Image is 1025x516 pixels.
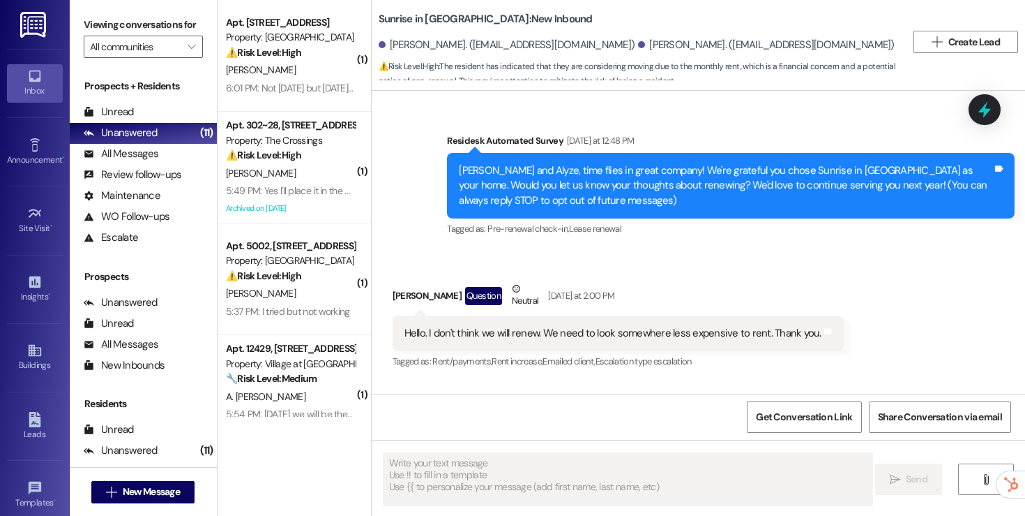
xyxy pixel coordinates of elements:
span: Emailed client , [542,355,595,367]
strong: ⚠️ Risk Level: High [379,61,439,72]
div: Review follow-ups [84,168,181,182]
button: Create Lead [913,31,1018,53]
div: 6:01 PM: Not [DATE] but [DATE] would be fine [226,82,405,94]
div: New Inbounds [84,358,165,373]
div: 5:37 PM: I tried but not working [226,305,350,318]
i:  [932,36,942,47]
div: Unread [84,316,134,331]
div: 5:49 PM: Yes I'll place it in the mail box I'm fixing my truck atm. [226,184,472,197]
span: [PERSON_NAME] [226,287,296,300]
a: Inbox [7,64,63,102]
div: Escalate [84,230,138,245]
div: All Messages [84,337,158,352]
span: • [50,221,52,231]
span: Get Conversation Link [756,410,852,425]
span: A. [PERSON_NAME] [226,390,305,403]
div: Tagged as: [393,351,844,371]
div: Unread [84,105,134,119]
a: Templates • [7,476,63,514]
div: Unanswered [84,295,158,310]
span: • [54,496,56,506]
span: Rent increase , [492,355,542,367]
div: [PERSON_NAME] [393,281,844,316]
span: Rent/payments , [432,355,492,367]
div: Property: The Crossings [226,133,355,148]
div: [PERSON_NAME]. ([EMAIL_ADDRESS][DOMAIN_NAME]) [638,38,895,52]
div: Apt. 302~28, [STREET_ADDRESS] [226,118,355,133]
i:  [106,487,116,498]
div: Tagged as: [447,219,1015,239]
div: Property: [GEOGRAPHIC_DATA] [226,30,355,45]
div: Apt. 5002, [STREET_ADDRESS] [226,239,355,253]
div: [PERSON_NAME]. ([EMAIL_ADDRESS][DOMAIN_NAME]) [379,38,635,52]
span: • [62,153,64,163]
div: (11) [197,122,217,144]
strong: ⚠️ Risk Level: High [226,46,301,59]
div: Residents [70,397,217,411]
strong: ⚠️ Risk Level: High [226,270,301,282]
div: Property: Village at [GEOGRAPHIC_DATA] [226,357,355,371]
div: Neutral [509,281,541,311]
div: All Messages [84,147,158,161]
div: Unanswered [84,126,158,140]
i:  [980,474,991,485]
a: Leads [7,408,63,445]
button: Get Conversation Link [747,401,861,433]
img: ResiDesk Logo [20,12,49,38]
div: Residesk Automated Survey [447,133,1015,153]
div: [DATE] at 2:00 PM [545,288,614,303]
i:  [890,474,900,485]
button: Send [875,464,943,495]
a: Insights • [7,270,63,308]
span: Share Conversation via email [878,410,1002,425]
span: Escalation type escalation [595,355,692,367]
strong: 🔧 Risk Level: Medium [226,372,317,385]
button: Share Conversation via email [869,401,1011,433]
button: New Message [91,481,195,503]
b: Sunrise in [GEOGRAPHIC_DATA]: New Inbound [379,12,593,27]
div: [DATE] at 12:48 PM [563,133,634,148]
label: Viewing conversations for [84,14,203,36]
div: Archived on [DATE] [225,200,356,217]
i:  [188,41,195,52]
div: Prospects [70,270,217,284]
div: Apt. 12429, [STREET_ADDRESS][PERSON_NAME] [226,341,355,356]
div: Maintenance [84,189,160,203]
span: Create Lead [948,35,1000,50]
span: New Message [123,485,180,499]
div: Unanswered [84,443,158,458]
a: Site Visit • [7,202,63,239]
div: WO Follow-ups [84,209,169,224]
span: Pre-renewal check-in , [487,223,568,235]
div: [PERSON_NAME] and Alyze, time flies in great company! We're grateful you chose Sunrise in [GEOGRA... [459,163,992,208]
div: Prospects + Residents [70,79,217,94]
div: Question [465,287,502,304]
span: Lease renewal [569,223,622,235]
span: [PERSON_NAME] [226,64,296,76]
div: Property: [GEOGRAPHIC_DATA] [226,253,355,268]
strong: ⚠️ Risk Level: High [226,149,301,161]
a: Buildings [7,339,63,376]
div: Apt. [STREET_ADDRESS] [226,15,355,30]
div: (11) [197,440,217,462]
div: Hello. I don't think we will renew. We need to look somewhere less expensive to rent. Thank you. [404,326,821,341]
div: Unread [84,422,134,437]
span: Send [906,472,927,487]
span: : The resident has indicated that they are considering moving due to the monthly rent, which is a... [379,59,906,89]
span: • [48,290,50,300]
div: 5:54 PM: [DATE] we will be there all day [226,408,384,420]
div: All Messages [84,464,158,479]
span: [PERSON_NAME] [226,167,296,179]
input: All communities [90,36,181,58]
